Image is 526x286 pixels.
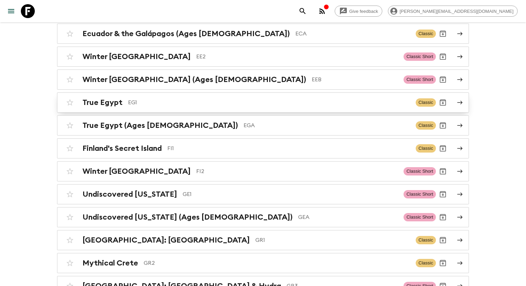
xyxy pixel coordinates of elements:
span: Classic Short [404,167,436,175]
p: GE1 [183,190,398,198]
span: Classic [416,98,436,107]
h2: Undiscovered [US_STATE] (Ages [DEMOGRAPHIC_DATA]) [82,213,293,222]
a: Mythical CreteGR2ClassicArchive [57,253,469,273]
a: [GEOGRAPHIC_DATA]: [GEOGRAPHIC_DATA]GR1ClassicArchive [57,230,469,250]
h2: Mythical Crete [82,259,138,268]
button: Archive [436,119,450,132]
h2: Ecuador & the Galápagos (Ages [DEMOGRAPHIC_DATA]) [82,29,290,38]
span: Classic [416,30,436,38]
span: Classic [416,236,436,244]
button: Archive [436,256,450,270]
button: Archive [436,50,450,64]
p: EEB [312,75,398,84]
button: Archive [436,164,450,178]
a: Winter [GEOGRAPHIC_DATA]FI2Classic ShortArchive [57,161,469,181]
span: Classic Short [404,213,436,221]
h2: Winter [GEOGRAPHIC_DATA] (Ages [DEMOGRAPHIC_DATA]) [82,75,306,84]
p: EE2 [196,52,398,61]
span: [PERSON_NAME][EMAIL_ADDRESS][DOMAIN_NAME] [396,9,517,14]
a: True Egypt (Ages [DEMOGRAPHIC_DATA])EGAClassicArchive [57,115,469,136]
button: Archive [436,141,450,155]
h2: [GEOGRAPHIC_DATA]: [GEOGRAPHIC_DATA] [82,236,250,245]
a: Give feedback [335,6,382,17]
p: GR2 [144,259,410,267]
button: Archive [436,233,450,247]
p: FI1 [167,144,410,153]
h2: Winter [GEOGRAPHIC_DATA] [82,52,191,61]
p: FI2 [196,167,398,175]
a: Finland's Secret IslandFI1ClassicArchive [57,138,469,158]
button: Archive [436,27,450,41]
span: Classic [416,259,436,267]
h2: True Egypt [82,98,122,107]
button: menu [4,4,18,18]
a: Undiscovered [US_STATE] (Ages [DEMOGRAPHIC_DATA])GEAClassic ShortArchive [57,207,469,227]
button: Archive [436,210,450,224]
h2: Winter [GEOGRAPHIC_DATA] [82,167,191,176]
span: Classic Short [404,52,436,61]
span: Classic Short [404,190,436,198]
a: Winter [GEOGRAPHIC_DATA] (Ages [DEMOGRAPHIC_DATA])EEBClassic ShortArchive [57,70,469,90]
a: True EgyptEG1ClassicArchive [57,92,469,113]
h2: True Egypt (Ages [DEMOGRAPHIC_DATA]) [82,121,238,130]
span: Give feedback [345,9,382,14]
a: Winter [GEOGRAPHIC_DATA]EE2Classic ShortArchive [57,47,469,67]
a: Ecuador & the Galápagos (Ages [DEMOGRAPHIC_DATA])ECAClassicArchive [57,24,469,44]
p: ECA [295,30,410,38]
h2: Undiscovered [US_STATE] [82,190,177,199]
button: Archive [436,96,450,109]
h2: Finland's Secret Island [82,144,162,153]
button: Archive [436,73,450,87]
button: Archive [436,187,450,201]
a: Undiscovered [US_STATE]GE1Classic ShortArchive [57,184,469,204]
p: EGA [244,121,410,130]
span: Classic [416,121,436,130]
div: [PERSON_NAME][EMAIL_ADDRESS][DOMAIN_NAME] [388,6,518,17]
p: EG1 [128,98,410,107]
p: GR1 [255,236,410,244]
p: GEA [298,213,398,221]
span: Classic Short [404,75,436,84]
span: Classic [416,144,436,153]
button: search adventures [296,4,310,18]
